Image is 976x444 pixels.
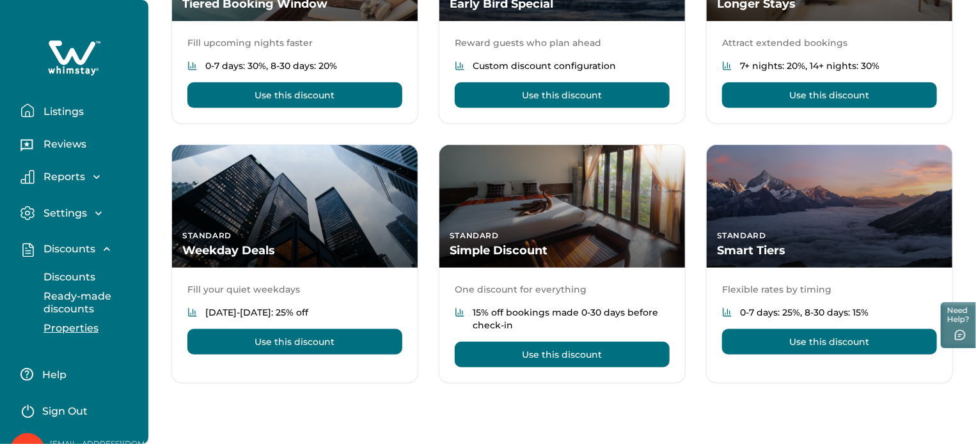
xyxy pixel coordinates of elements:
button: Discounts [20,242,138,257]
p: Listings [40,105,84,118]
span: [DATE]-[DATE]: 25% off [205,306,308,319]
span: 0-7 days: 30%, 8-30 days: 20% [205,59,337,72]
span: 0-7 days: 25%, 8-30 days: 15% [740,306,869,319]
button: Reports [20,170,138,184]
div: Discounts [20,264,138,341]
p: Simple Discount [450,243,675,258]
button: Use this discount [455,342,670,367]
button: Help [20,362,134,387]
p: Reports [40,171,85,183]
button: Properties [29,316,147,341]
p: Settings [40,207,87,220]
p: Discounts [40,243,95,256]
p: Ready-made discounts [40,290,147,315]
button: Use this discount [722,329,937,355]
button: Reviews [20,134,138,159]
p: One discount for everything [455,283,670,296]
p: Sign Out [42,405,88,418]
button: Use this discount [455,82,670,108]
p: Weekday Deals [182,243,407,258]
p: Attract extended bookings [722,36,937,49]
p: Fill your quiet weekdays [187,283,402,296]
p: Standard [450,231,675,241]
p: Fill upcoming nights faster [187,36,402,49]
p: Properties [40,322,98,335]
p: Standard [717,231,942,241]
button: Use this discount [187,82,402,108]
span: 15% off bookings made 0-30 days before check-in [473,306,670,332]
button: Settings [20,206,138,220]
p: Discounts [40,271,95,284]
span: Custom discount configuration [473,59,616,72]
p: Flexible rates by timing [722,283,937,296]
p: Reward guests who plan ahead [455,36,670,49]
p: Smart Tiers [717,243,942,258]
button: Use this discount [187,329,402,355]
p: Help [38,369,67,381]
button: Discounts [29,264,147,290]
span: 7+ nights: 20%, 14+ nights: 30% [740,59,879,72]
p: Reviews [40,138,86,151]
button: Listings [20,98,138,123]
button: Ready-made discounts [29,290,147,316]
p: Standard [182,231,407,241]
button: Sign Out [20,397,134,423]
button: Use this discount [722,82,937,108]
